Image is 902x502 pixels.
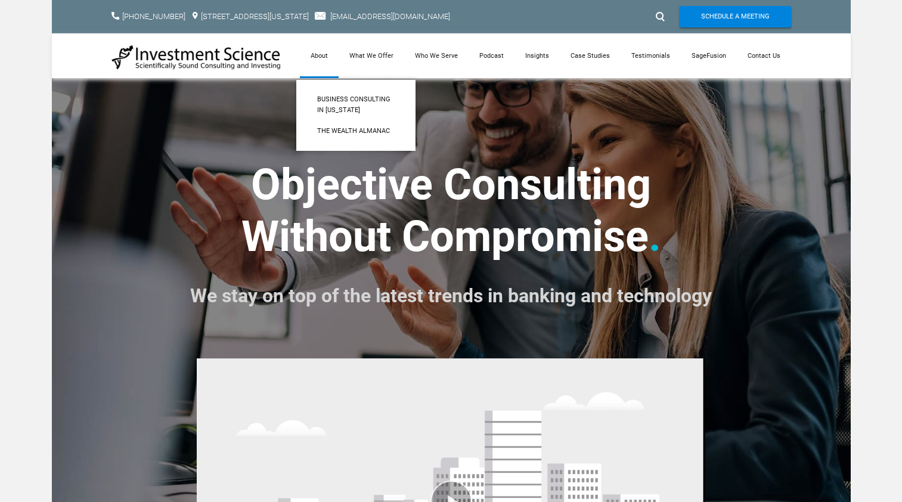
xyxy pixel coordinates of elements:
a: Podcast [469,33,514,78]
a: Who We Serve [404,33,469,78]
a: Case Studies [560,33,621,78]
a: SageFusion [681,33,737,78]
a: [STREET_ADDRESS][US_STATE]​ [201,12,309,21]
strong: ​Objective Consulting ​Without Compromise [241,159,652,261]
span: The Wealth Almanac​ [317,126,395,137]
a: About [300,33,339,78]
span: Schedule A Meeting [701,6,770,27]
a: The Wealth Almanac​ [296,120,416,142]
a: Testimonials [621,33,681,78]
a: [EMAIL_ADDRESS][DOMAIN_NAME] [330,12,450,21]
a: Schedule A Meeting [680,6,791,27]
a: Business Consulting in [US_STATE] [296,89,416,120]
span: Business Consulting in [US_STATE] [317,94,395,115]
a: What We Offer [339,33,404,78]
a: [PHONE_NUMBER] [122,12,185,21]
font: . [649,211,661,262]
a: Contact Us [737,33,791,78]
a: Insights [514,33,560,78]
font: We stay on top of the latest trends in banking and technology [190,284,712,307]
img: Investment Science | NYC Consulting Services [111,44,281,70]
